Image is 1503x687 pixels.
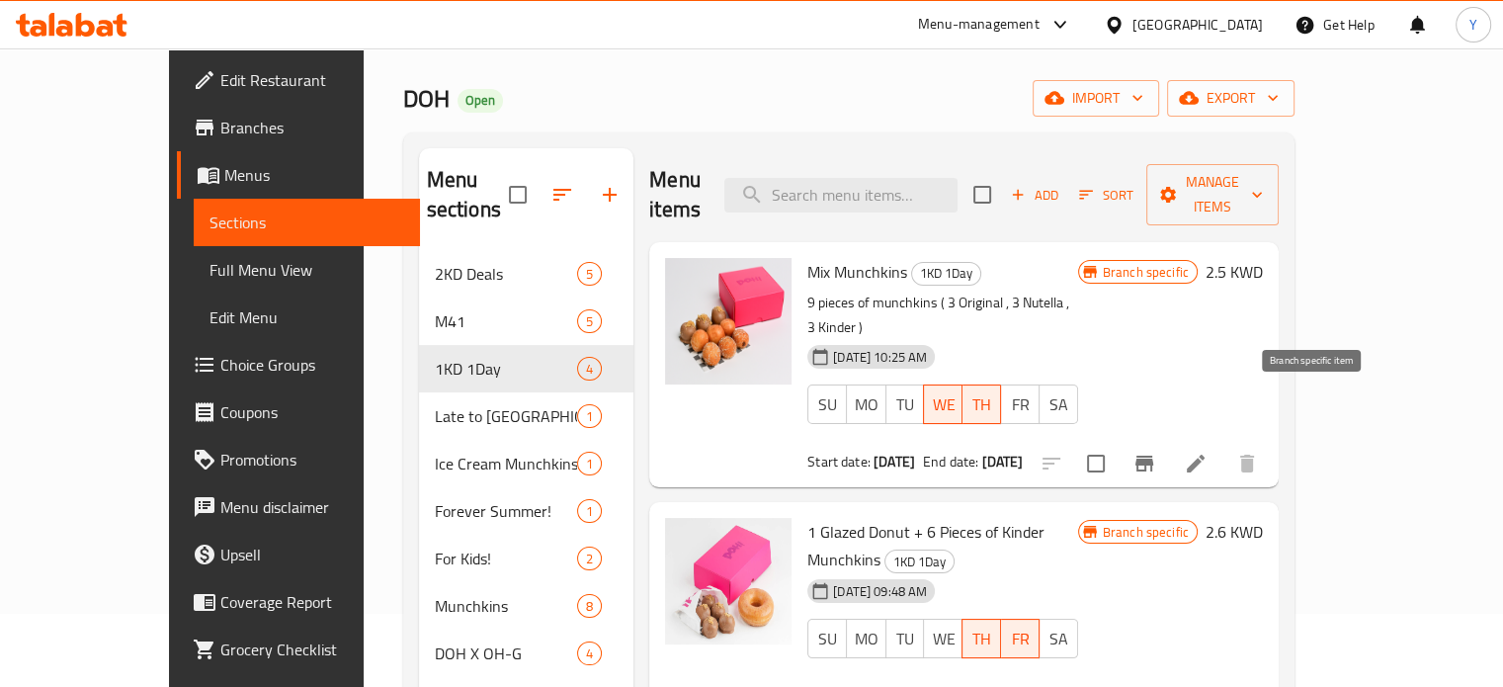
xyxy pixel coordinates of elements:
h6: 2.5 KWD [1206,258,1263,286]
a: Promotions [177,436,420,483]
div: Ice Cream Munchkins1 [419,440,634,487]
button: FR [1000,385,1040,424]
span: Coupons [220,400,404,424]
span: Start date: [807,449,871,474]
span: M41 [435,309,577,333]
span: [DATE] 09:48 AM [825,582,935,601]
span: FR [1009,390,1032,419]
img: 1 Glazed Donut + 6 Pieces of Kinder Munchkins [665,518,792,644]
button: import [1033,80,1159,117]
div: 2KD Deals [435,262,577,286]
button: export [1167,80,1294,117]
span: MO [855,625,878,653]
button: TH [961,619,1001,658]
button: TH [962,385,1001,424]
span: WE [932,625,955,653]
div: items [577,262,602,286]
a: Edit menu item [1184,452,1208,475]
span: 1 [578,407,601,426]
span: 1 Glazed Donut + 6 Pieces of Kinder Munchkins [807,517,1044,574]
div: Open [458,89,503,113]
div: items [577,309,602,333]
span: SU [816,625,839,653]
div: 2KD Deals5 [419,250,634,298]
button: Branch-specific-item [1121,440,1168,487]
div: For Kids!2 [419,535,634,582]
span: 8 [578,597,601,616]
a: Full Menu View [194,246,420,294]
span: Menu disclaimer [220,495,404,519]
span: Choice Groups [220,353,404,377]
span: 5 [578,265,601,284]
a: Upsell [177,531,420,578]
span: SU [816,390,839,419]
span: DOH X OH-G [435,642,577,665]
div: DOH X OH-G4 [419,630,634,677]
span: Branch specific [1095,523,1197,542]
a: Coverage Report [177,578,420,626]
div: items [577,594,602,618]
input: search [724,178,958,213]
span: Grocery Checklist [220,638,404,661]
p: 9 pieces of munchkins ( 3 Original , 3 Nutella , 3 Kinder ) [807,291,1077,340]
span: Coverage Report [220,590,404,614]
span: TU [894,625,917,653]
span: Branch specific [1095,263,1197,282]
span: Open [458,92,503,109]
span: Select all sections [497,174,539,215]
div: items [577,547,602,570]
h2: Menu items [649,165,701,224]
div: items [577,642,602,665]
span: TH [970,390,993,419]
button: SA [1039,385,1078,424]
div: Forever Summer! [435,499,577,523]
div: Late to [GEOGRAPHIC_DATA]!1 [419,392,634,440]
span: Munchkins [435,594,577,618]
span: For Kids! [435,547,577,570]
a: Menu disclaimer [177,483,420,531]
img: Mix Munchkins [665,258,792,385]
span: 1KD 1Day [435,357,577,381]
span: Add item [1003,180,1066,211]
a: Grocery Checklist [177,626,420,673]
div: M415 [419,298,634,345]
div: 1KD 1Day4 [419,345,634,392]
button: TU [885,385,925,424]
button: SU [807,619,847,658]
span: Sort sections [539,171,586,218]
span: DOH [403,76,450,121]
button: Add section [586,171,633,218]
div: items [577,357,602,381]
button: Sort [1074,180,1138,211]
b: [DATE] [981,449,1023,474]
a: Menus [177,151,420,199]
span: SA [1047,625,1070,653]
span: 5 [578,312,601,331]
span: Promotions [220,448,404,472]
button: MO [846,385,886,424]
span: export [1183,86,1279,111]
span: 4 [578,360,601,379]
a: Edit Restaurant [177,56,420,104]
span: SA [1047,390,1070,419]
div: Late to Dubai! [435,404,577,428]
span: TU [894,390,917,419]
span: Sort items [1066,180,1146,211]
span: Late to [GEOGRAPHIC_DATA]! [435,404,577,428]
button: Manage items [1146,164,1279,225]
div: items [577,404,602,428]
span: [DATE] 10:25 AM [825,348,935,367]
div: 1KD 1Day [911,262,981,286]
span: Full Menu View [209,258,404,282]
span: Select section [961,174,1003,215]
span: TH [970,625,993,653]
div: items [577,452,602,475]
span: Edit Restaurant [220,68,404,92]
a: Edit Menu [194,294,420,341]
button: TU [885,619,925,658]
a: Sections [194,199,420,246]
span: Upsell [220,543,404,566]
span: Mix Munchkins [807,257,907,287]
